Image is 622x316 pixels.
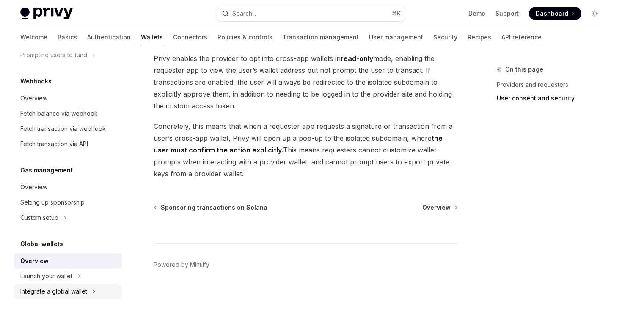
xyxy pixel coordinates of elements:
[14,253,122,269] a: Overview
[392,10,401,17] span: ⌘ K
[20,76,52,86] h5: Webhooks
[87,27,131,47] a: Authentication
[20,165,73,175] h5: Gas management
[433,27,457,47] a: Security
[154,120,458,180] span: Concretely, this means that when a requester app requests a signature or transaction from a user’...
[20,197,85,208] div: Setting up sponsorship
[505,64,543,75] span: On this page
[20,286,87,297] div: Integrate a global wallet
[422,203,451,212] span: Overview
[20,256,49,266] div: Overview
[369,27,423,47] a: User management
[20,27,47,47] a: Welcome
[536,9,568,18] span: Dashboard
[217,27,272,47] a: Policies & controls
[173,27,207,47] a: Connectors
[154,134,443,154] strong: the user must confirm the action explicitly.
[341,54,373,63] strong: read-only
[154,53,458,112] span: Privy enables the provider to opt into cross-app wallets in mode, enabling the requester app to v...
[14,180,122,195] a: Overview
[232,8,256,19] div: Search...
[468,27,491,47] a: Recipes
[14,106,122,121] a: Fetch balance via webhook
[20,182,47,192] div: Overview
[216,6,405,21] button: Open search
[14,269,122,284] button: Toggle Launch your wallet section
[497,91,608,105] a: User consent and security
[58,27,77,47] a: Basics
[14,284,122,299] button: Toggle Integrate a global wallet section
[20,93,47,103] div: Overview
[154,203,267,212] a: Sponsoring transactions on Solana
[161,203,267,212] span: Sponsoring transactions on Solana
[14,210,122,225] button: Toggle Custom setup section
[141,27,163,47] a: Wallets
[14,121,122,136] a: Fetch transaction via webhook
[14,195,122,210] a: Setting up sponsorship
[529,7,581,20] a: Dashboard
[20,139,88,149] div: Fetch transaction via API
[20,239,63,249] h5: Global wallets
[495,9,519,18] a: Support
[14,91,122,106] a: Overview
[20,8,73,19] img: light logo
[20,213,58,223] div: Custom setup
[154,261,209,269] a: Powered by Mintlify
[588,7,602,20] button: Toggle dark mode
[497,78,608,91] a: Providers and requesters
[422,203,457,212] a: Overview
[14,136,122,152] a: Fetch transaction via API
[20,124,106,134] div: Fetch transaction via webhook
[468,9,485,18] a: Demo
[283,27,359,47] a: Transaction management
[20,271,72,281] div: Launch your wallet
[20,108,98,119] div: Fetch balance via webhook
[501,27,542,47] a: API reference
